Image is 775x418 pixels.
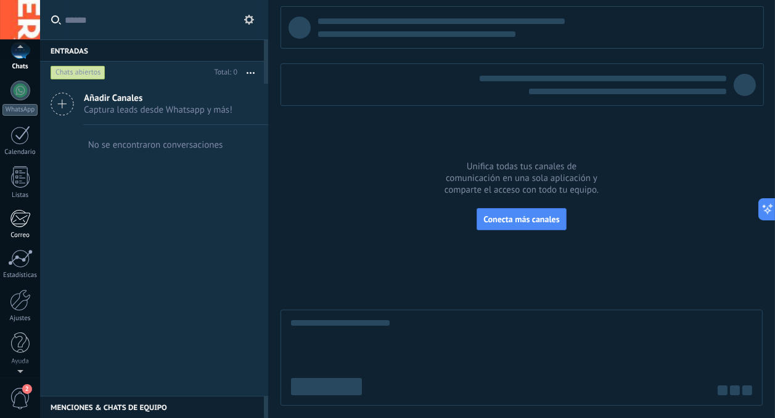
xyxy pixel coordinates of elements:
[477,208,566,230] button: Conecta más canales
[2,315,38,323] div: Ajustes
[2,148,38,156] div: Calendario
[2,191,38,199] div: Listas
[88,139,223,151] div: No se encontraron conversaciones
[51,65,105,80] div: Chats abiertos
[2,271,38,279] div: Estadísticas
[237,62,264,84] button: Más
[84,104,232,116] span: Captura leads desde Whatsapp y más!
[210,66,237,79] div: Total: 0
[84,92,232,104] span: Añadir Canales
[2,63,38,71] div: Chats
[2,358,38,366] div: Ayuda
[40,39,264,62] div: Entradas
[483,214,559,225] span: Conecta más canales
[40,396,264,418] div: Menciones & Chats de equipo
[2,104,38,116] div: WhatsApp
[2,231,38,239] div: Correo
[22,384,32,394] span: 2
